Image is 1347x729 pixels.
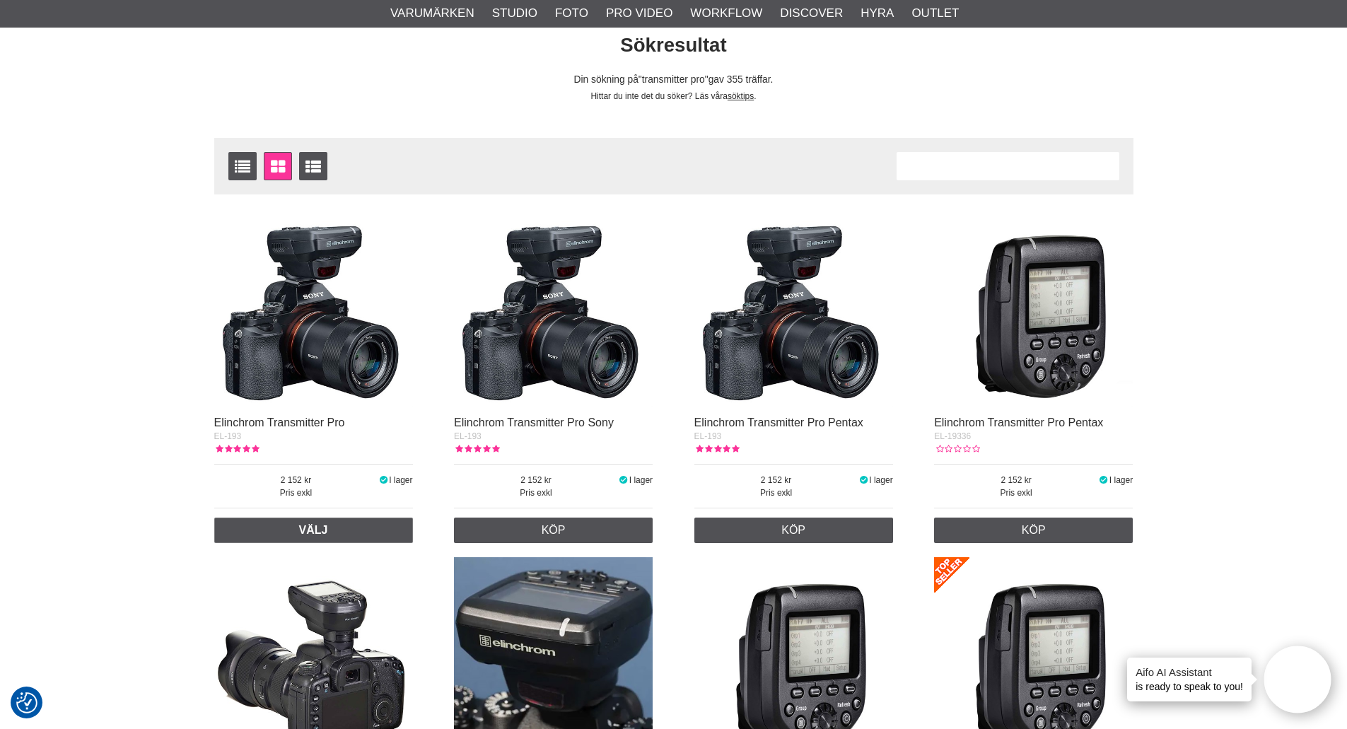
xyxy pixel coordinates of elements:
[389,475,412,485] span: I lager
[694,518,893,543] a: Köp
[590,91,727,101] span: Hittar du inte det du söker? Läs våra
[934,416,1103,428] a: Elinchrom Transmitter Pro Pentax
[454,474,618,486] span: 2 152
[16,690,37,716] button: Samtyckesinställningar
[858,475,870,485] i: I lager
[934,474,1098,486] span: 2 152
[754,91,756,101] span: .
[629,475,653,485] span: I lager
[214,518,413,543] a: Välj
[492,4,537,23] a: Studio
[454,431,482,441] span: EL-193
[694,416,863,428] a: Elinchrom Transmitter Pro Pentax
[728,91,754,101] a: söktips
[264,152,292,180] a: Fönstervisning
[214,431,242,441] span: EL-193
[1136,665,1243,680] h4: Aifo AI Assistant
[390,4,474,23] a: Varumärken
[214,209,413,407] img: Elinchrom Transmitter Pro
[454,443,499,455] div: Kundbetyg: 5.00
[454,209,653,407] img: Elinchrom Transmitter Pro Sony
[911,4,959,23] a: Outlet
[934,431,971,441] span: EL-19336
[606,4,672,23] a: Pro Video
[574,74,774,85] span: Din sökning på gav 355 träffar.
[555,4,588,23] a: Foto
[299,152,327,180] a: Utökad listvisning
[869,475,892,485] span: I lager
[694,443,740,455] div: Kundbetyg: 5.00
[934,486,1098,499] span: Pris exkl
[934,209,1133,407] img: Elinchrom Transmitter Pro Pentax
[1127,658,1252,701] div: is ready to speak to you!
[378,475,389,485] i: I lager
[204,32,1144,59] h1: Sökresultat
[638,74,709,85] span: transmitter pro
[694,486,858,499] span: Pris exkl
[228,152,257,180] a: Listvisning
[454,486,618,499] span: Pris exkl
[694,474,858,486] span: 2 152
[934,518,1133,543] a: Köp
[214,474,378,486] span: 2 152
[934,443,979,455] div: Kundbetyg: 0
[16,692,37,713] img: Revisit consent button
[690,4,762,23] a: Workflow
[694,431,722,441] span: EL-193
[861,4,894,23] a: Hyra
[214,486,378,499] span: Pris exkl
[780,4,843,23] a: Discover
[454,518,653,543] a: Köp
[694,209,893,407] img: Elinchrom Transmitter Pro Pentax
[454,416,614,428] a: Elinchrom Transmitter Pro Sony
[214,443,260,455] div: Kundbetyg: 5.00
[1109,475,1133,485] span: I lager
[1098,475,1109,485] i: I lager
[618,475,629,485] i: I lager
[214,416,345,428] a: Elinchrom Transmitter Pro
